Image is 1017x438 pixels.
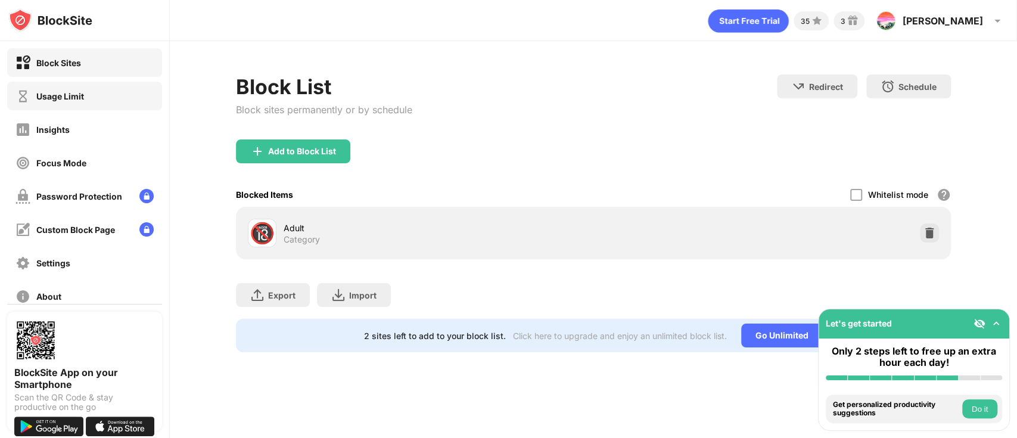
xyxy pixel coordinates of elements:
div: Go Unlimited [741,324,823,347]
div: Password Protection [36,191,122,201]
div: 2 sites left to add to your block list. [364,331,506,341]
img: logo-blocksite.svg [8,8,92,32]
div: Insights [36,125,70,135]
div: 3 [841,17,845,26]
img: options-page-qr-code.png [14,319,57,362]
div: Export [268,290,296,300]
div: Focus Mode [36,158,86,168]
div: Usage Limit [36,91,84,101]
img: time-usage-off.svg [15,89,30,104]
img: download-on-the-app-store.svg [86,417,155,436]
img: customize-block-page-off.svg [15,222,30,237]
div: Import [349,290,377,300]
div: Adult [284,222,593,234]
div: Scan the QR Code & stay productive on the go [14,393,155,412]
div: Whitelist mode [868,190,928,200]
img: ACg8ocLQG2jE-yL23dxQCgyA4SCLz1Bv8CTHnWbHSev0COd7VucNwzM=s96-c [876,11,895,30]
img: omni-setup-toggle.svg [990,318,1002,330]
div: Let's get started [826,318,892,328]
div: Get personalized productivity suggestions [833,400,959,418]
div: Category [284,234,320,245]
img: lock-menu.svg [139,189,154,203]
div: Block List [236,74,412,99]
div: animation [708,9,789,33]
img: lock-menu.svg [139,222,154,237]
img: points-small.svg [810,14,824,28]
img: reward-small.svg [845,14,860,28]
div: Add to Block List [268,147,336,156]
div: Only 2 steps left to free up an extra hour each day! [826,346,1002,368]
div: Redirect [809,82,843,92]
div: 35 [801,17,810,26]
div: Block sites permanently or by schedule [236,104,412,116]
button: Do it [962,399,997,418]
img: get-it-on-google-play.svg [14,417,83,436]
div: Blocked Items [236,190,293,200]
img: eye-not-visible.svg [974,318,985,330]
div: Schedule [898,82,937,92]
div: BlockSite App on your Smartphone [14,366,155,390]
img: password-protection-off.svg [15,189,30,204]
div: [PERSON_NAME] [903,15,983,27]
div: About [36,291,61,302]
img: block-on.svg [15,55,30,70]
div: Click here to upgrade and enjoy an unlimited block list. [513,331,727,341]
div: Custom Block Page [36,225,115,235]
img: insights-off.svg [15,122,30,137]
div: 🔞 [250,221,275,246]
div: Block Sites [36,58,81,68]
img: about-off.svg [15,289,30,304]
img: settings-off.svg [15,256,30,271]
img: focus-off.svg [15,156,30,170]
div: Settings [36,258,70,268]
